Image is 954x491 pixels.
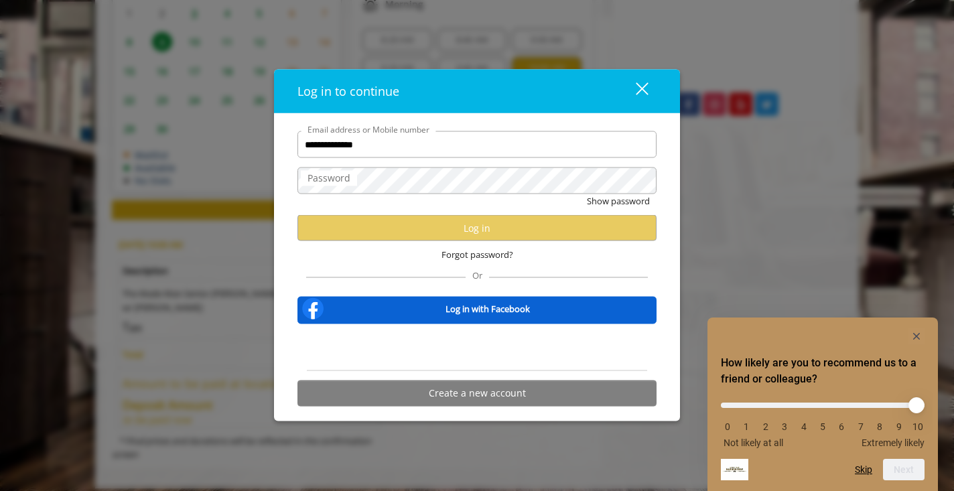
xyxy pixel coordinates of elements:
input: Email address or Mobile number [297,131,657,158]
div: Sign in with Google. Opens in new tab [415,332,539,362]
button: Next question [883,459,925,480]
button: close dialog [611,78,657,105]
label: Email address or Mobile number [301,123,436,136]
li: 4 [797,421,811,432]
button: Create a new account [297,380,657,406]
label: Password [301,171,357,186]
span: Log in to continue [297,83,399,99]
div: close dialog [620,81,647,101]
b: Log in with Facebook [446,301,530,315]
button: Hide survey [908,328,925,344]
li: 5 [816,421,829,432]
li: 3 [778,421,791,432]
li: 0 [721,421,734,432]
li: 7 [854,421,868,432]
div: How likely are you to recommend us to a friend or colleague? Select an option from 0 to 10, with ... [721,393,925,448]
button: Log in [297,215,657,241]
div: How likely are you to recommend us to a friend or colleague? Select an option from 0 to 10, with ... [721,328,925,480]
li: 1 [740,421,753,432]
button: Skip [855,464,872,475]
img: facebook-logo [299,295,326,322]
span: Extremely likely [862,437,925,448]
li: 6 [835,421,848,432]
li: 9 [892,421,906,432]
span: Forgot password? [441,248,513,262]
span: Or [466,269,489,281]
li: 8 [873,421,886,432]
li: 2 [759,421,772,432]
input: Password [297,167,657,194]
button: Show password [587,194,650,208]
h2: How likely are you to recommend us to a friend or colleague? Select an option from 0 to 10, with ... [721,355,925,387]
span: Not likely at all [724,437,783,448]
iframe: Sign in with Google Button [409,332,545,362]
li: 10 [911,421,925,432]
